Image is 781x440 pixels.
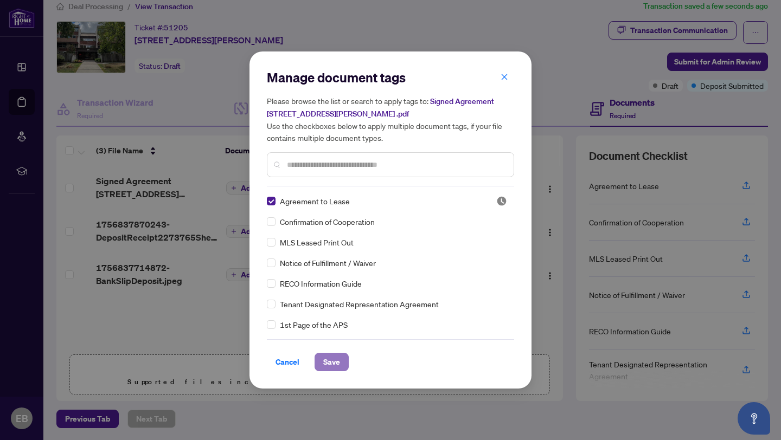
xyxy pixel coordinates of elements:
span: Tenant Designated Representation Agreement [280,298,439,310]
img: status [496,196,507,206]
span: Cancel [276,353,299,371]
span: Pending Review [496,196,507,206]
span: MLS Leased Print Out [280,236,354,248]
span: Agreement to Lease [280,195,350,207]
span: close [501,73,508,81]
button: Open asap [738,402,770,435]
h2: Manage document tags [267,69,514,86]
h5: Please browse the list or search to apply tags to: Use the checkboxes below to apply multiple doc... [267,95,514,144]
span: Confirmation of Cooperation [280,216,375,228]
span: Save [323,353,340,371]
span: RECO Information Guide [280,277,362,289]
span: Notice of Fulfillment / Waiver [280,257,376,269]
span: 1st Page of the APS [280,319,348,331]
button: Cancel [267,353,308,371]
button: Save [315,353,349,371]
